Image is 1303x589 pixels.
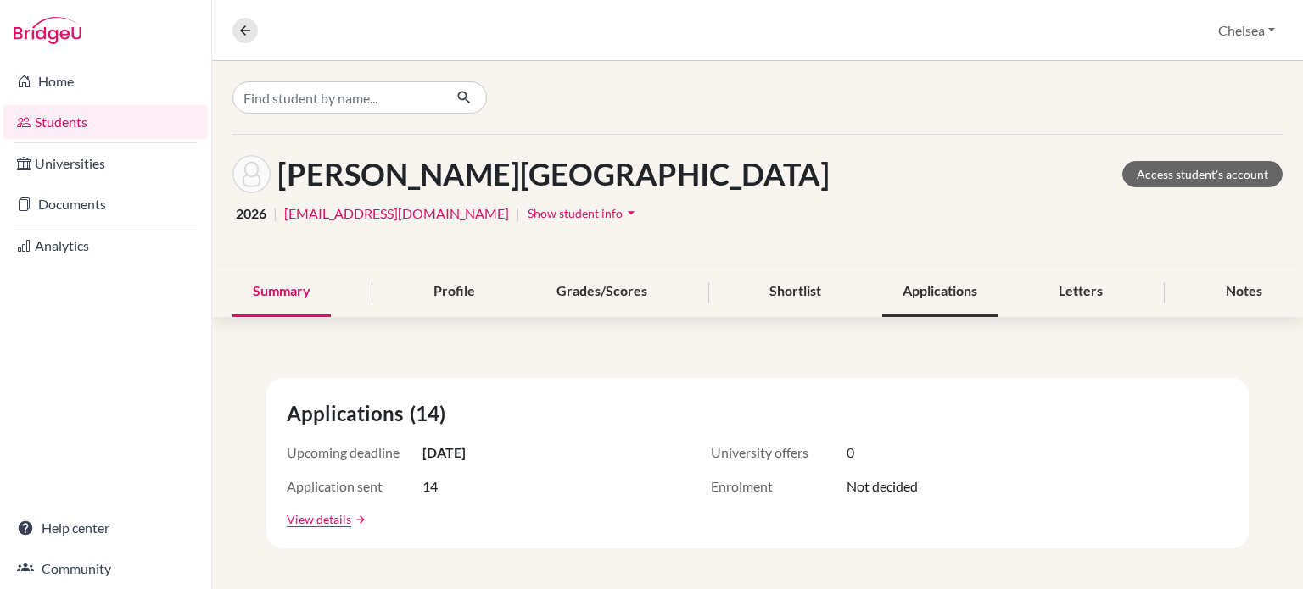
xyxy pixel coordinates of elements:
[3,229,208,263] a: Analytics
[847,476,918,497] span: Not decided
[236,203,266,224] span: 2026
[410,398,452,429] span: (14)
[623,204,640,221] i: arrow_drop_down
[3,147,208,181] a: Universities
[516,203,520,224] span: |
[1211,14,1283,47] button: Chelsea
[351,514,366,525] a: arrow_forward
[528,206,623,220] span: Show student info
[284,203,509,224] a: [EMAIL_ADDRESS][DOMAIN_NAME]
[882,267,998,317] div: Applications
[536,267,668,317] div: Grades/Scores
[287,398,410,429] span: Applications
[3,64,208,98] a: Home
[1205,267,1283,317] div: Notes
[287,442,422,463] span: Upcoming deadline
[14,17,81,44] img: Bridge-U
[711,442,847,463] span: University offers
[273,203,277,224] span: |
[749,267,842,317] div: Shortlist
[232,155,271,193] img: Charlotte Saltel's avatar
[3,511,208,545] a: Help center
[232,81,443,114] input: Find student by name...
[1038,267,1123,317] div: Letters
[1122,161,1283,187] a: Access student's account
[422,442,466,463] span: [DATE]
[3,105,208,139] a: Students
[287,510,351,528] a: View details
[413,267,495,317] div: Profile
[3,187,208,221] a: Documents
[3,552,208,586] a: Community
[287,476,422,497] span: Application sent
[847,442,854,463] span: 0
[232,267,331,317] div: Summary
[711,476,847,497] span: Enrolment
[422,476,438,497] span: 14
[277,156,830,192] h1: [PERSON_NAME][GEOGRAPHIC_DATA]
[527,200,640,226] button: Show student infoarrow_drop_down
